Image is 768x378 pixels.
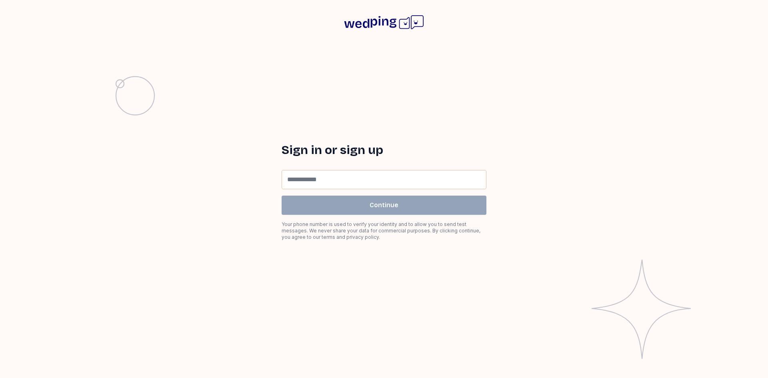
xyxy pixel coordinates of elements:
div: Your phone number is used to verify your identity and to allow you to send test messages. We neve... [282,221,486,240]
a: privacy policy [346,234,379,240]
a: terms [322,234,335,240]
span: Continue [370,200,398,210]
h1: Sign in or sign up [282,143,486,157]
button: Continue [282,196,486,215]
